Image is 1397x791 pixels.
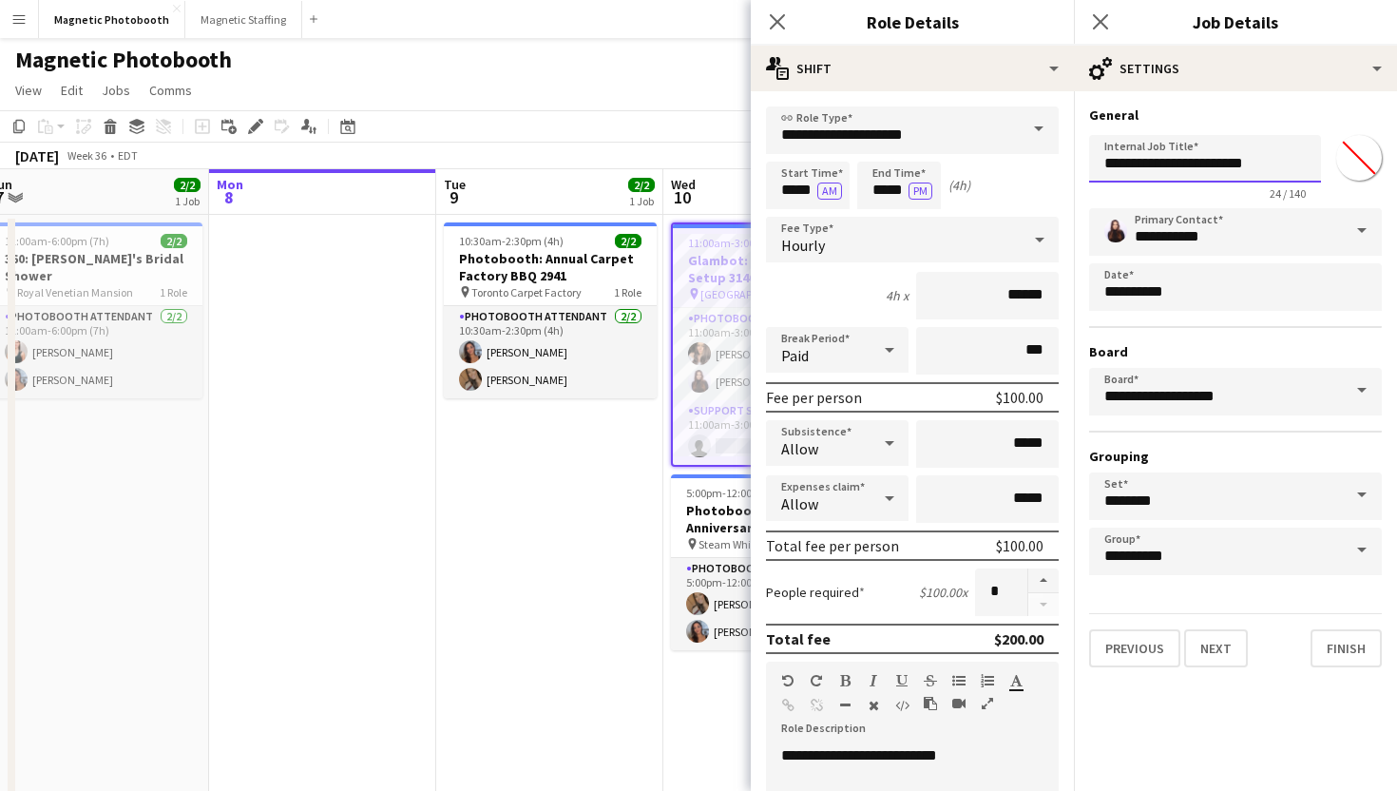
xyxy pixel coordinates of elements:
span: Allow [781,494,818,513]
button: Increase [1028,569,1059,593]
span: Steam Whistle [698,537,768,551]
div: 4h x [886,287,909,304]
div: 1 Job [175,194,200,208]
div: Fee per person [766,388,862,407]
span: Jobs [102,82,130,99]
h1: Magnetic Photobooth [15,46,232,74]
span: Allow [781,439,818,458]
span: Royal Venetian Mansion [17,285,133,299]
button: Finish [1311,629,1382,667]
button: Strikethrough [924,673,937,688]
h3: Grouping [1089,448,1382,465]
button: Redo [810,673,823,688]
span: 9 [441,186,466,208]
a: View [8,78,49,103]
button: Paste as plain text [924,696,937,711]
div: $100.00 x [919,584,967,601]
div: $100.00 [996,536,1043,555]
a: Edit [53,78,90,103]
span: 1 Role [160,285,187,299]
span: Tue [444,176,466,193]
label: People required [766,584,865,601]
button: Magnetic Photobooth [39,1,185,38]
h3: Job Details [1074,10,1397,34]
button: Bold [838,673,852,688]
button: Insert video [952,696,966,711]
button: Undo [781,673,794,688]
h3: Role Details [751,10,1074,34]
div: Total fee [766,629,831,648]
h3: Board [1089,343,1382,360]
span: 10:30am-2:30pm (4h) [459,234,564,248]
span: 2/2 [161,234,187,248]
app-job-card: 5:00pm-12:00am (7h) (Thu)2/2Photobooth: 25th Anniversary 3087 Steam Whistle1 RolePhotobooth Atten... [671,474,884,650]
app-job-card: 11:00am-3:00pm (4h)2/3Glambot: [PERSON_NAME] Setup 3146 [GEOGRAPHIC_DATA]2 RolesPhotobooth Attend... [671,222,884,467]
app-job-card: 10:30am-2:30pm (4h)2/2Photobooth: Annual Carpet Factory BBQ 2941 Toronto Carpet Factory1 RolePhot... [444,222,657,398]
span: Hourly [781,236,825,255]
div: Total fee per person [766,536,899,555]
app-card-role: Photobooth Attendant2/210:30am-2:30pm (4h)[PERSON_NAME][PERSON_NAME] [444,306,657,398]
span: 2/2 [628,178,655,192]
button: Underline [895,673,909,688]
button: AM [817,183,842,200]
button: PM [909,183,932,200]
span: [GEOGRAPHIC_DATA] [700,287,805,301]
span: 2/2 [174,178,201,192]
span: Toronto Carpet Factory [471,285,582,299]
button: Clear Formatting [867,698,880,713]
button: Horizontal Line [838,698,852,713]
app-card-role: Photobooth Attendant2/211:00am-3:00pm (4h)[PERSON_NAME][PERSON_NAME] [673,308,882,400]
span: Week 36 [63,148,110,163]
span: View [15,82,42,99]
span: Paid [781,346,809,365]
button: Previous [1089,629,1180,667]
span: 11:00am-3:00pm (4h) [688,236,793,250]
span: Edit [61,82,83,99]
span: 24 / 140 [1254,186,1321,201]
span: 10 [668,186,696,208]
div: EDT [118,148,138,163]
app-card-role: Support Staff6A0/111:00am-3:00pm (4h) [673,400,882,465]
app-card-role: Photobooth Attendant2/25:00pm-12:00am (7h)[PERSON_NAME][PERSON_NAME] [671,558,884,650]
span: Mon [217,176,243,193]
span: 2/2 [615,234,641,248]
button: Unordered List [952,673,966,688]
a: Comms [142,78,200,103]
span: 5:00pm-12:00am (7h) (Thu) [686,486,820,500]
button: Next [1184,629,1248,667]
div: (4h) [948,177,970,194]
div: Settings [1074,46,1397,91]
div: [DATE] [15,146,59,165]
button: Fullscreen [981,696,994,711]
span: 11:00am-6:00pm (7h) [5,234,109,248]
button: Ordered List [981,673,994,688]
span: 1 Role [614,285,641,299]
span: 8 [214,186,243,208]
div: $200.00 [994,629,1043,648]
div: $100.00 [996,388,1043,407]
div: Shift [751,46,1074,91]
div: 1 Job [629,194,654,208]
button: HTML Code [895,698,909,713]
a: Jobs [94,78,138,103]
h3: Glambot: [PERSON_NAME] Setup 3146 [673,252,882,286]
button: Magnetic Staffing [185,1,302,38]
h3: Photobooth: 25th Anniversary 3087 [671,502,884,536]
span: Comms [149,82,192,99]
button: Italic [867,673,880,688]
span: Wed [671,176,696,193]
button: Text Color [1009,673,1023,688]
h3: General [1089,106,1382,124]
h3: Photobooth: Annual Carpet Factory BBQ 2941 [444,250,657,284]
